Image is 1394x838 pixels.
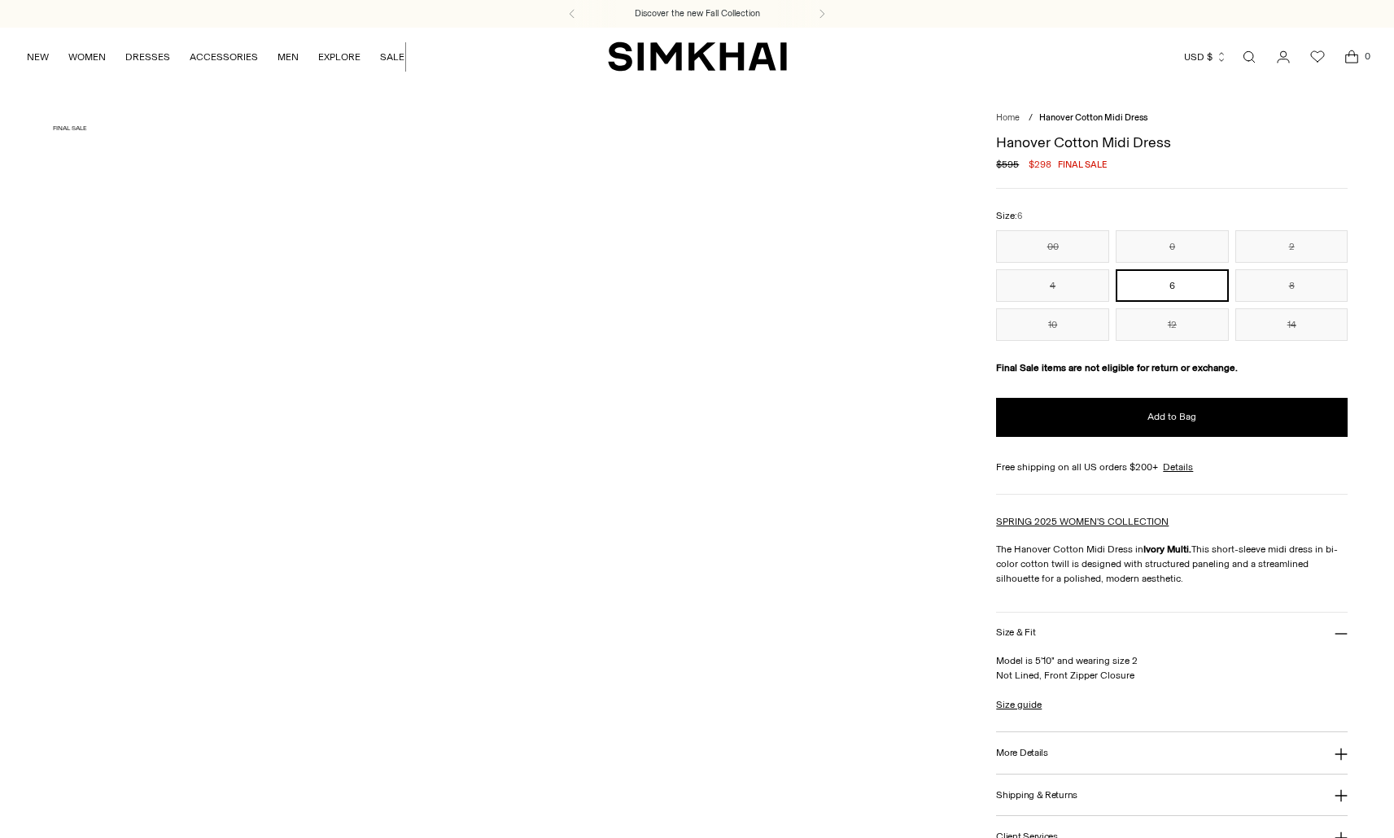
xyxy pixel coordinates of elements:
a: Discover the new Fall Collection [635,7,760,20]
nav: breadcrumbs [996,111,1348,125]
span: Add to Bag [1147,410,1196,424]
a: SALE [380,39,404,75]
p: Model is 5'10" and wearing size 2 Not Lined, Front Zipper Closure [996,653,1348,683]
a: NEW [27,39,49,75]
button: More Details [996,732,1348,774]
button: 12 [1116,308,1229,341]
span: 0 [1360,49,1374,63]
button: 2 [1235,230,1348,263]
button: Size & Fit [996,613,1348,654]
a: Go to the account page [1267,41,1300,73]
strong: Ivory Multi. [1143,543,1191,555]
h3: Shipping & Returns [996,790,1077,801]
span: $298 [1029,157,1051,172]
button: 10 [996,308,1109,341]
button: USD $ [1184,39,1227,75]
button: Add to Bag [996,398,1348,437]
span: Hanover Cotton Midi Dress [1039,112,1147,123]
s: $595 [996,157,1019,172]
a: SIMKHAI [608,41,787,72]
button: 14 [1235,308,1348,341]
h1: Hanover Cotton Midi Dress [996,135,1348,150]
button: 00 [996,230,1109,263]
a: SPRING 2025 WOMEN'S COLLECTION [996,516,1169,527]
h3: More Details [996,748,1047,758]
a: Size guide [996,697,1042,712]
a: EXPLORE [318,39,361,75]
a: Home [996,112,1020,123]
a: Hanover Cotton Midi Dress [501,118,950,791]
button: 0 [1116,230,1229,263]
div: / [1029,111,1033,125]
button: 6 [1116,269,1229,302]
a: DRESSES [125,39,170,75]
button: 8 [1235,269,1348,302]
h3: Size & Fit [996,627,1035,638]
a: WOMEN [68,39,106,75]
div: Free shipping on all US orders $200+ [996,460,1348,474]
a: Wishlist [1301,41,1334,73]
a: ACCESSORIES [190,39,258,75]
a: Open cart modal [1335,41,1368,73]
p: The Hanover Cotton Midi Dress in This short-sleeve midi dress in bi-color cotton twill is designe... [996,542,1348,586]
button: 4 [996,269,1109,302]
a: MEN [277,39,299,75]
strong: Final Sale items are not eligible for return or exchange. [996,362,1238,373]
label: Size: [996,208,1022,224]
span: 6 [1017,211,1022,221]
button: Shipping & Returns [996,775,1348,816]
a: Hanover Cotton Midi Dress [46,118,496,791]
a: Details [1163,460,1193,474]
a: Open search modal [1233,41,1265,73]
